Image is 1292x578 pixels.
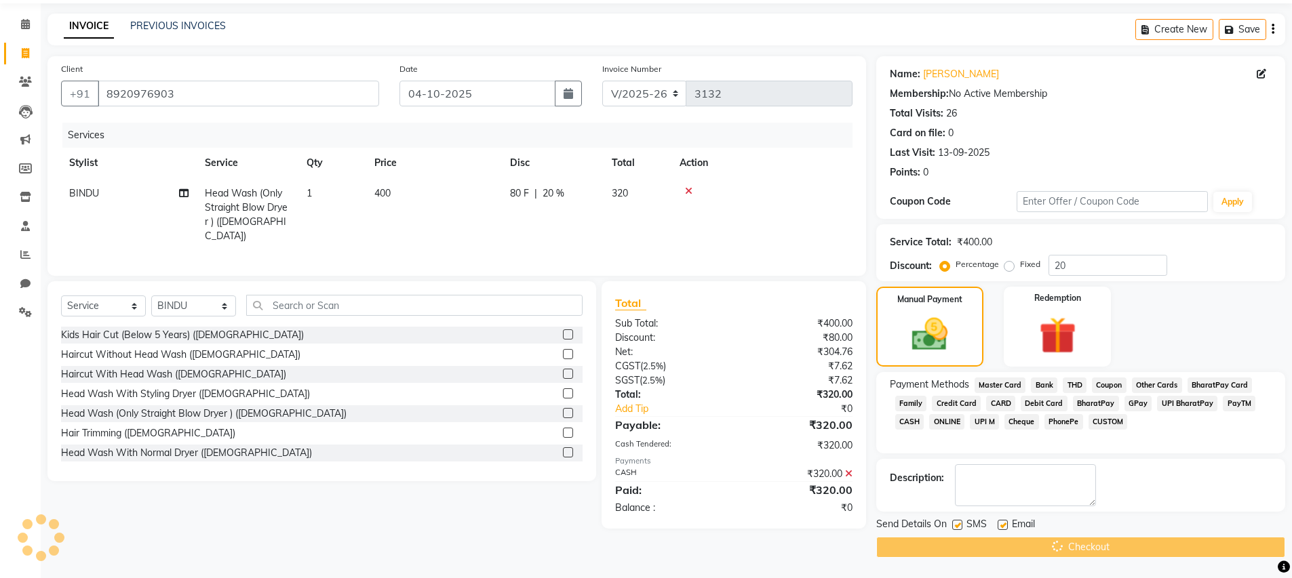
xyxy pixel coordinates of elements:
span: 320 [612,187,628,199]
span: 80 F [510,186,529,201]
th: Price [366,148,502,178]
span: Coupon [1092,377,1127,393]
div: ( ) [605,359,734,373]
span: Send Details On [876,517,947,534]
img: _gift.svg [1027,312,1088,358]
div: Payable: [605,417,734,433]
div: Membership: [890,87,949,101]
div: Last Visit: [890,146,935,160]
th: Action [671,148,853,178]
div: Payments [615,455,852,467]
label: Invoice Number [602,63,661,75]
div: Paid: [605,482,734,498]
div: Haircut With Head Wash ([DEMOGRAPHIC_DATA]) [61,367,286,381]
span: 400 [374,187,391,199]
span: 20 % [543,186,564,201]
span: Head Wash (Only Straight Blow Dryer ) ([DEMOGRAPHIC_DATA]) [205,187,288,242]
label: Manual Payment [897,293,962,306]
button: Create New [1135,19,1213,40]
th: Qty [298,148,366,178]
div: Discount: [605,331,734,345]
span: Family [895,396,927,411]
div: 26 [946,106,957,121]
input: Enter Offer / Coupon Code [1017,191,1208,212]
div: ₹320.00 [734,438,863,453]
div: ₹320.00 [734,482,863,498]
div: Name: [890,67,920,81]
label: Fixed [1020,258,1040,270]
th: Stylist [61,148,197,178]
span: 2.5% [643,360,663,371]
span: THD [1063,377,1087,393]
label: Percentage [956,258,999,270]
div: 0 [923,165,928,180]
span: SGST [615,374,640,386]
button: Save [1219,19,1266,40]
div: ₹0 [756,402,863,416]
div: Coupon Code [890,194,1017,209]
span: CASH [895,414,924,430]
th: Total [604,148,671,178]
span: UPI BharatPay [1157,396,1217,411]
div: 13-09-2025 [938,146,990,160]
div: Head Wash (Only Straight Blow Dryer ) ([DEMOGRAPHIC_DATA]) [61,407,347,421]
input: Search or Scan [246,295,583,316]
th: Disc [502,148,604,178]
div: Head Wash With Normal Dryer ([DEMOGRAPHIC_DATA]) [61,446,312,460]
span: BINDU [69,187,99,199]
div: ₹400.00 [734,316,863,331]
span: Debit Card [1021,396,1068,411]
div: Points: [890,165,920,180]
div: Total Visits: [890,106,943,121]
div: Balance : [605,501,734,515]
span: Bank [1031,377,1057,393]
div: ( ) [605,373,734,388]
span: UPI M [970,414,999,430]
div: Kids Hair Cut (Below 5 Years) ([DEMOGRAPHIC_DATA]) [61,328,304,342]
div: Card on file: [890,126,945,140]
label: Date [399,63,418,75]
span: GPay [1124,396,1152,411]
a: [PERSON_NAME] [923,67,999,81]
div: Cash Tendered: [605,438,734,453]
div: Description: [890,471,944,485]
span: ONLINE [929,414,964,430]
div: ₹7.62 [734,359,863,373]
span: 2.5% [642,375,663,386]
div: Haircut Without Head Wash ([DEMOGRAPHIC_DATA]) [61,348,300,362]
span: PayTM [1223,396,1255,411]
span: SMS [966,517,987,534]
input: Search by Name/Mobile/Email/Code [98,81,379,106]
label: Redemption [1034,292,1081,304]
button: +91 [61,81,99,106]
div: Service Total: [890,235,952,249]
span: Payment Methods [890,377,969,392]
th: Service [197,148,298,178]
div: ₹320.00 [734,417,863,433]
span: Master Card [975,377,1026,393]
div: ₹304.76 [734,345,863,359]
div: ₹320.00 [734,388,863,402]
div: Services [62,123,863,148]
div: Discount: [890,259,932,273]
a: INVOICE [64,14,114,39]
div: ₹7.62 [734,373,863,388]
span: CARD [986,396,1015,411]
div: ₹0 [734,501,863,515]
a: PREVIOUS INVOICES [130,20,226,32]
span: Email [1012,517,1035,534]
span: CUSTOM [1089,414,1128,430]
span: Cheque [1004,414,1039,430]
div: Hair Trimming ([DEMOGRAPHIC_DATA]) [61,426,235,440]
div: Head Wash With Styling Dryer ([DEMOGRAPHIC_DATA]) [61,387,310,401]
div: Total: [605,388,734,402]
div: ₹400.00 [957,235,992,249]
span: 1 [307,187,312,199]
img: _cash.svg [901,314,959,355]
span: BharatPay Card [1188,377,1253,393]
span: Credit Card [932,396,981,411]
span: Total [615,296,646,310]
span: CGST [615,360,640,372]
span: PhonePe [1044,414,1083,430]
button: Apply [1213,192,1252,212]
